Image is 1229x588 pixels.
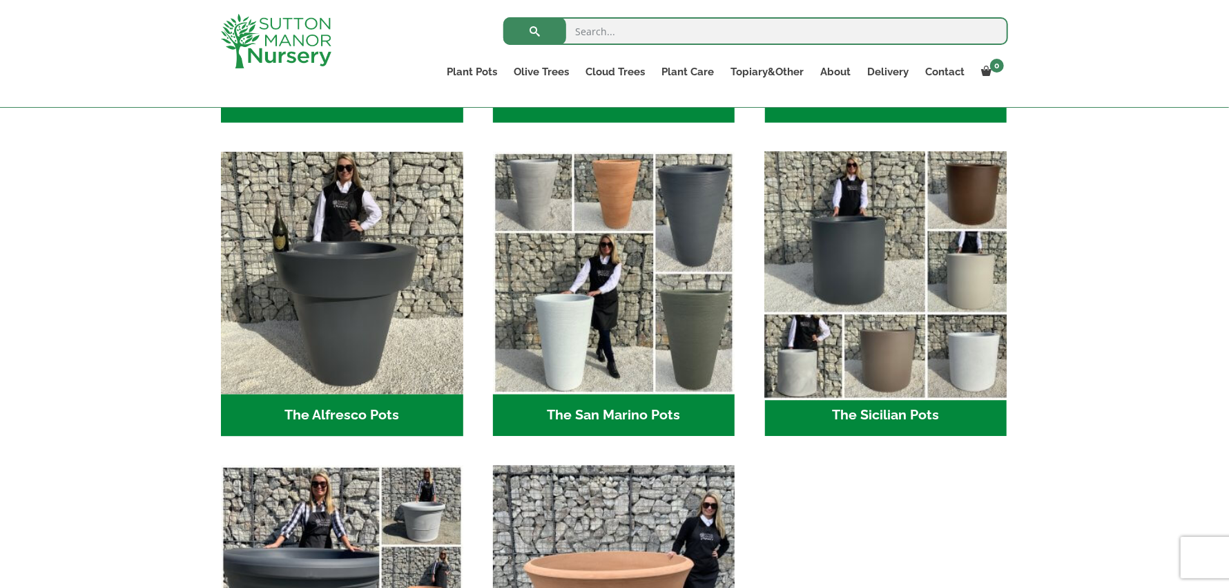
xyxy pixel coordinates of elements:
a: Topiary&Other [722,62,812,82]
img: The Sicilian Pots [759,146,1013,400]
a: Plant Pots [438,62,505,82]
img: logo [221,14,331,68]
h2: The Alfresco Pots [221,395,463,437]
a: About [812,62,859,82]
a: 0 [973,62,1008,82]
a: Visit product category The Sicilian Pots [765,152,1007,437]
a: Cloud Trees [577,62,653,82]
a: Visit product category The Alfresco Pots [221,152,463,437]
a: Olive Trees [505,62,577,82]
a: Contact [917,62,973,82]
input: Search... [503,17,1008,45]
a: Delivery [859,62,917,82]
a: Plant Care [653,62,722,82]
span: 0 [990,59,1004,73]
img: The San Marino Pots [493,152,735,395]
a: Visit product category The San Marino Pots [493,152,735,437]
img: The Alfresco Pots [221,152,463,395]
h2: The San Marino Pots [493,395,735,437]
h2: The Sicilian Pots [765,395,1007,437]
